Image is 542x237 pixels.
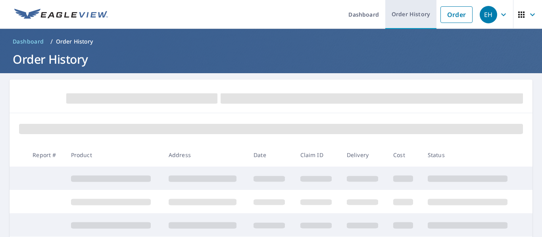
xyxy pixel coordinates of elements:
th: Date [247,143,294,167]
th: Claim ID [294,143,340,167]
th: Address [162,143,247,167]
div: EH [480,6,497,23]
img: EV Logo [14,9,108,21]
th: Status [421,143,519,167]
li: / [50,37,53,46]
span: Dashboard [13,38,44,46]
th: Cost [387,143,421,167]
th: Product [65,143,162,167]
a: Order [440,6,473,23]
th: Delivery [340,143,387,167]
p: Order History [56,38,93,46]
nav: breadcrumb [10,35,532,48]
a: Dashboard [10,35,47,48]
th: Report # [26,143,64,167]
h1: Order History [10,51,532,67]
